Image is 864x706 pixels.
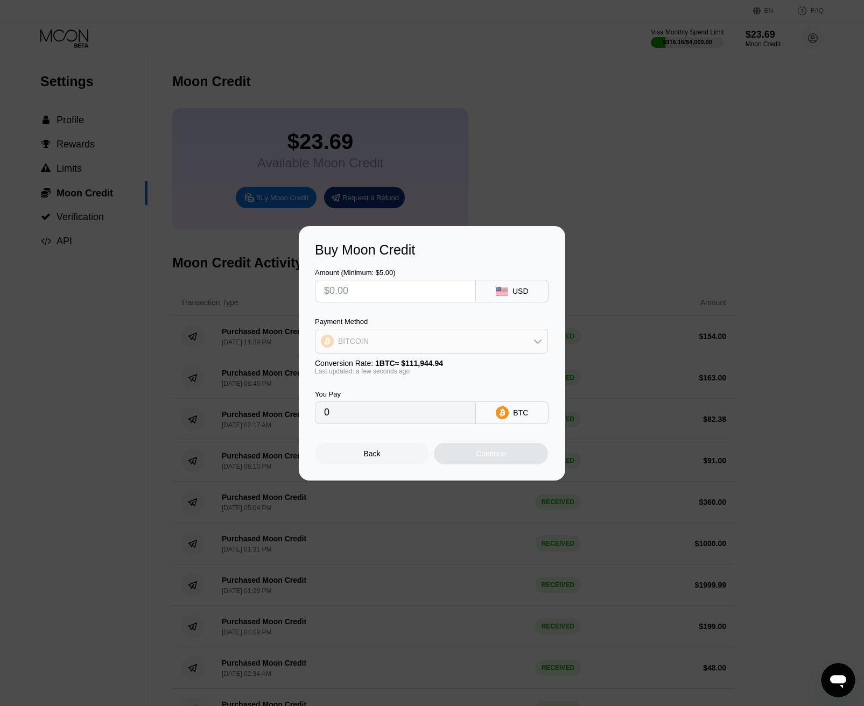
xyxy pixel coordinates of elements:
[315,317,548,326] div: Payment Method
[315,359,548,368] div: Conversion Rate:
[324,280,467,302] input: $0.00
[338,337,369,345] div: BITCOIN
[315,269,476,277] div: Amount (Minimum: $5.00)
[364,449,381,458] div: Back
[375,359,443,368] span: 1 BTC ≈ $111,944.94
[513,408,528,417] div: BTC
[315,368,548,375] div: Last updated: a few seconds ago
[315,242,549,258] div: Buy Moon Credit
[512,287,529,295] div: USD
[821,663,855,697] iframe: Mesajlaşma penceresini başlatma düğmesi
[315,443,429,464] div: Back
[315,330,547,352] div: BITCOIN
[315,390,476,398] div: You Pay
